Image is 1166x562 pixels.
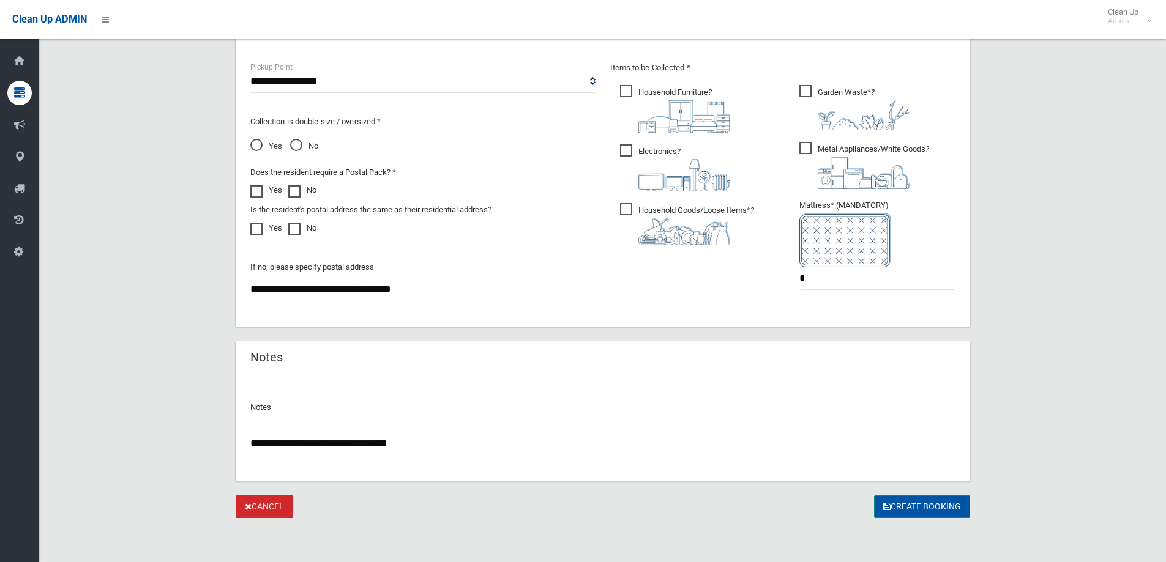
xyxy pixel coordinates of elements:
[250,139,282,153] span: Yes
[799,213,891,267] img: e7408bece873d2c1783593a074e5cb2f.png
[236,495,293,518] a: Cancel
[610,61,955,75] p: Items to be Collected *
[236,346,297,369] header: Notes
[250,165,396,180] label: Does the resident require a Postal Pack? *
[799,142,929,189] span: Metal Appliances/White Goods
[620,85,730,133] span: Household Furniture
[874,495,970,518] button: Create Booking
[288,221,316,235] label: No
[250,114,596,129] p: Collection is double size / oversized *
[620,203,754,245] span: Household Goods/Loose Items*
[638,218,730,245] img: b13cc3517677393f34c0a387616ef184.png
[250,260,374,275] label: If no, please specify postal address
[12,13,87,25] span: Clean Up ADMIN
[818,87,910,130] i: ?
[818,144,929,189] i: ?
[799,85,910,130] span: Garden Waste*
[818,100,910,130] img: 4fd8a5c772b2c999c83690221e5242e0.png
[250,183,282,198] label: Yes
[250,400,955,415] p: Notes
[620,144,730,191] span: Electronics
[638,147,730,191] i: ?
[638,100,730,133] img: aa9efdbe659d29b613fca23ba79d85cb.png
[1102,7,1151,26] span: Clean Up
[818,157,910,189] img: 36c1b0289cb1767239cdd3de9e694f19.png
[250,221,282,235] label: Yes
[1108,17,1138,26] small: Admin
[290,139,318,153] span: No
[799,201,955,267] span: Mattress* (MANDATORY)
[250,202,491,217] label: Is the resident's postal address the same as their residential address?
[288,183,316,198] label: No
[638,159,730,191] img: 394712a680b73dbc3d2a6a3a7ffe5a07.png
[638,87,730,133] i: ?
[638,205,754,245] i: ?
